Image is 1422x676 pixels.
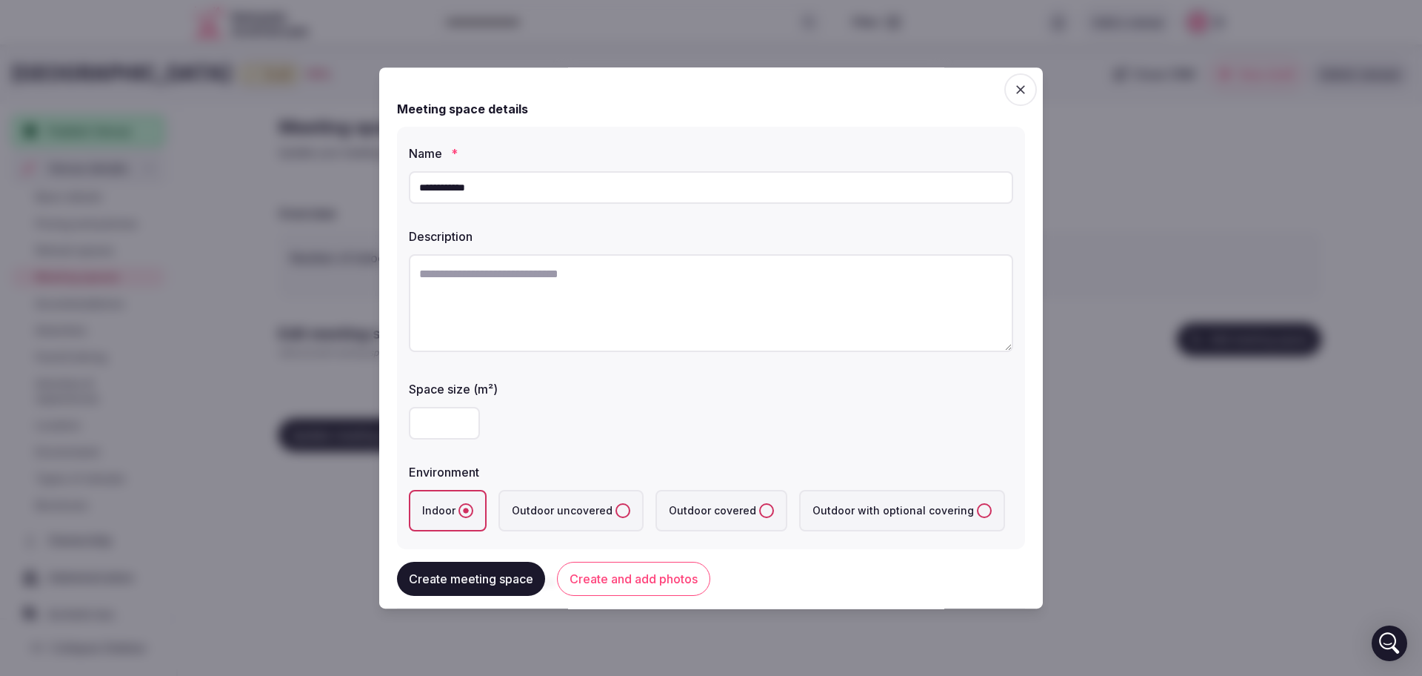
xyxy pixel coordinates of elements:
[397,100,528,118] h2: Meeting space details
[615,503,630,518] button: Outdoor uncovered
[977,503,992,518] button: Outdoor with optional covering
[458,503,473,518] button: Indoor
[409,148,1013,159] label: Name
[557,563,710,597] button: Create and add photos
[759,503,774,518] button: Outdoor covered
[397,563,545,597] button: Create meeting space
[655,490,787,531] label: Outdoor covered
[409,383,1013,395] label: Space size (m²)
[799,490,1005,531] label: Outdoor with optional covering
[498,490,644,531] label: Outdoor uncovered
[409,231,1013,242] label: Description
[409,490,487,531] label: Indoor
[409,466,1013,478] label: Environment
